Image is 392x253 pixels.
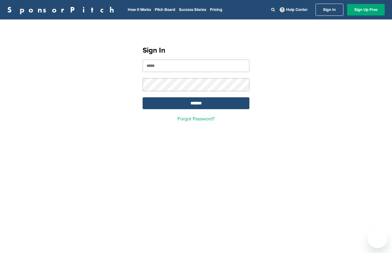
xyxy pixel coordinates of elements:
a: Success Stories [179,7,206,12]
h1: Sign In [143,45,249,56]
iframe: Button to launch messaging window [368,229,387,248]
a: Help Center [279,6,309,13]
a: Sign In [316,4,343,16]
a: Pitch Board [155,7,175,12]
a: Pricing [210,7,222,12]
a: Forgot Password? [177,116,215,122]
a: Sign Up Free [347,4,385,16]
a: SponsorPitch [7,6,118,14]
a: How It Works [128,7,151,12]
